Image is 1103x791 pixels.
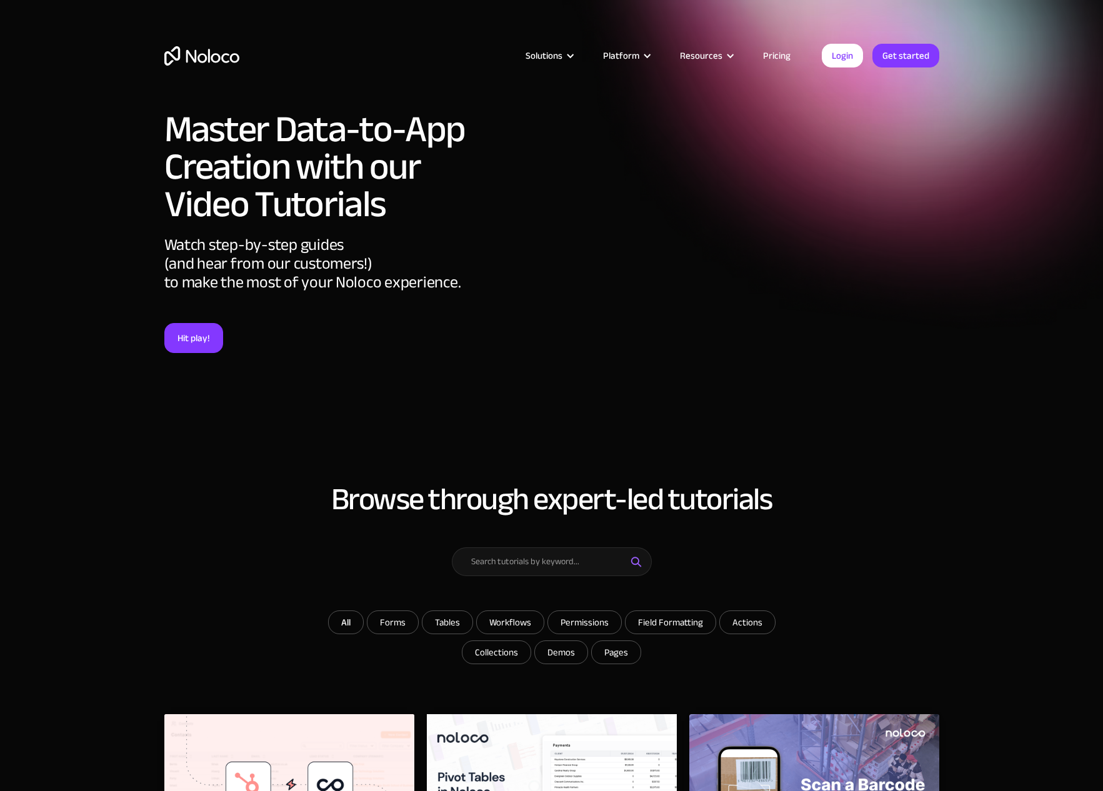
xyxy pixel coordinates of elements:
[587,47,664,64] div: Platform
[164,46,239,66] a: home
[872,44,939,67] a: Get started
[164,236,480,323] div: Watch step-by-step guides (and hear from our customers!) to make the most of your Noloco experience.
[328,610,364,634] a: All
[164,482,939,516] h2: Browse through expert-led tutorials
[822,44,863,67] a: Login
[164,323,223,353] a: Hit play!
[526,47,562,64] div: Solutions
[747,47,806,64] a: Pricing
[510,47,587,64] div: Solutions
[680,47,722,64] div: Resources
[603,47,639,64] div: Platform
[452,547,652,576] input: Search tutorials by keyword...
[164,111,480,223] h1: Master Data-to-App Creation with our Video Tutorials
[492,106,939,357] iframe: Introduction to Noloco ┃No Code App Builder┃Create Custom Business Tools Without Code┃
[664,47,747,64] div: Resources
[302,547,802,667] form: Email Form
